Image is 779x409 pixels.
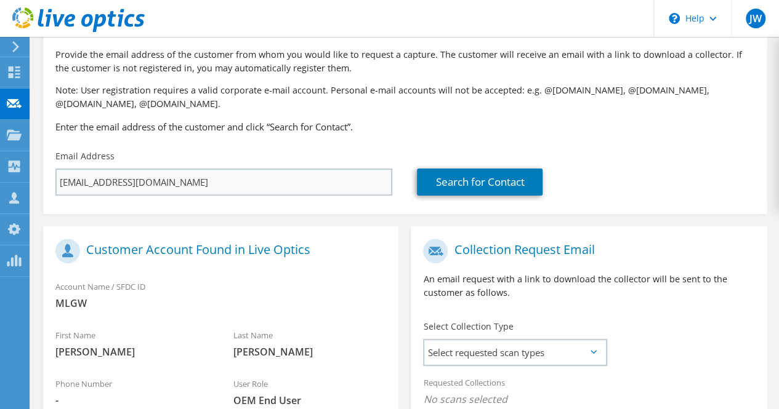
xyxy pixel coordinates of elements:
[43,274,398,316] div: Account Name / SFDC ID
[423,392,754,406] span: No scans selected
[233,345,387,359] span: [PERSON_NAME]
[55,120,754,133] h3: Enter the email address of the customer and click “Search for Contact”.
[55,150,115,162] label: Email Address
[43,322,221,365] div: First Name
[55,296,386,310] span: MLGW
[423,320,513,333] label: Select Collection Type
[55,239,380,263] h1: Customer Account Found in Live Optics
[55,345,209,359] span: [PERSON_NAME]
[424,340,605,365] span: Select requested scan types
[669,13,680,24] svg: \n
[55,48,754,75] p: Provide the email address of the customer from whom you would like to request a capture. The cust...
[55,394,209,407] span: -
[417,169,543,196] a: Search for Contact
[423,239,748,263] h1: Collection Request Email
[221,322,399,365] div: Last Name
[55,84,754,111] p: Note: User registration requires a valid corporate e-mail account. Personal e-mail accounts will ...
[746,9,765,28] span: JW
[233,394,387,407] span: OEM End User
[423,272,754,300] p: An email request with a link to download the collector will be sent to the customer as follows.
